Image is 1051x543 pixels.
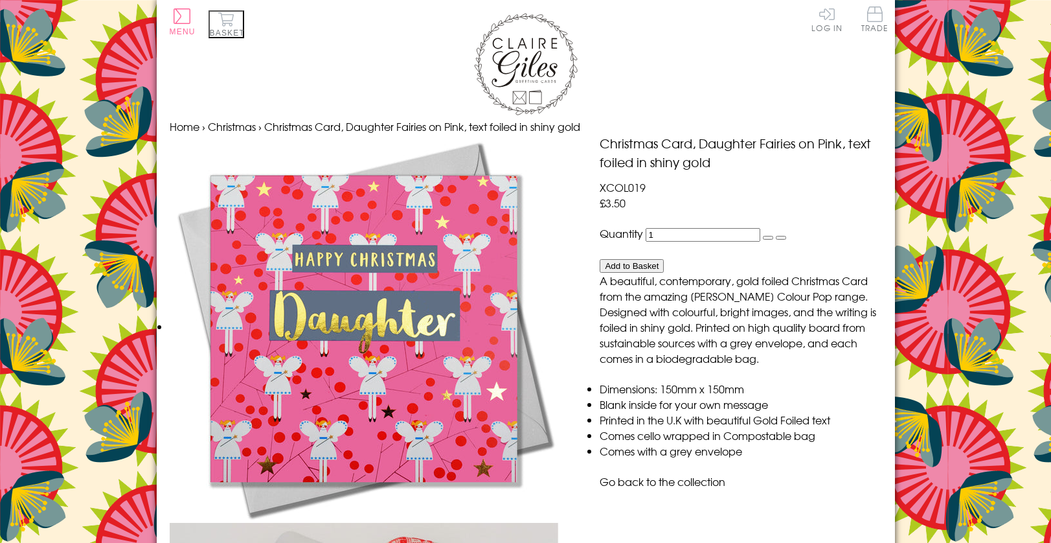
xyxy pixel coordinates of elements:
[170,119,882,134] nav: breadcrumbs
[600,179,646,195] span: XCOL019
[170,8,196,36] button: Menu
[600,381,881,397] li: Dimensions: 150mm x 150mm
[600,225,643,241] label: Quantity
[600,412,881,428] li: Printed in the U.K with beautiful Gold Foiled text
[170,134,558,523] img: Christmas Card, Daughter Fairies on Pink, text foiled in shiny gold
[209,10,244,38] button: Basket
[258,119,262,134] span: ›
[600,134,881,172] h1: Christmas Card, Daughter Fairies on Pink, text foiled in shiny gold
[202,119,205,134] span: ›
[264,119,580,134] span: Christmas Card, Daughter Fairies on Pink, text foiled in shiny gold
[208,119,256,134] a: Christmas
[600,273,881,366] p: A beautiful, contemporary, gold foiled Christmas Card from the amazing [PERSON_NAME] Colour Pop r...
[474,13,578,115] img: Claire Giles Greetings Cards
[170,119,199,134] a: Home
[170,27,196,36] span: Menu
[600,397,881,412] li: Blank inside for your own message
[600,443,881,459] li: Comes with a grey envelope
[600,474,725,489] a: Go back to the collection
[861,6,888,32] span: Trade
[811,6,842,32] a: Log In
[861,6,888,34] a: Trade
[605,261,659,271] span: Add to Basket
[600,428,881,443] li: Comes cello wrapped in Compostable bag
[600,259,664,273] button: Add to Basket
[600,195,626,211] span: £3.50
